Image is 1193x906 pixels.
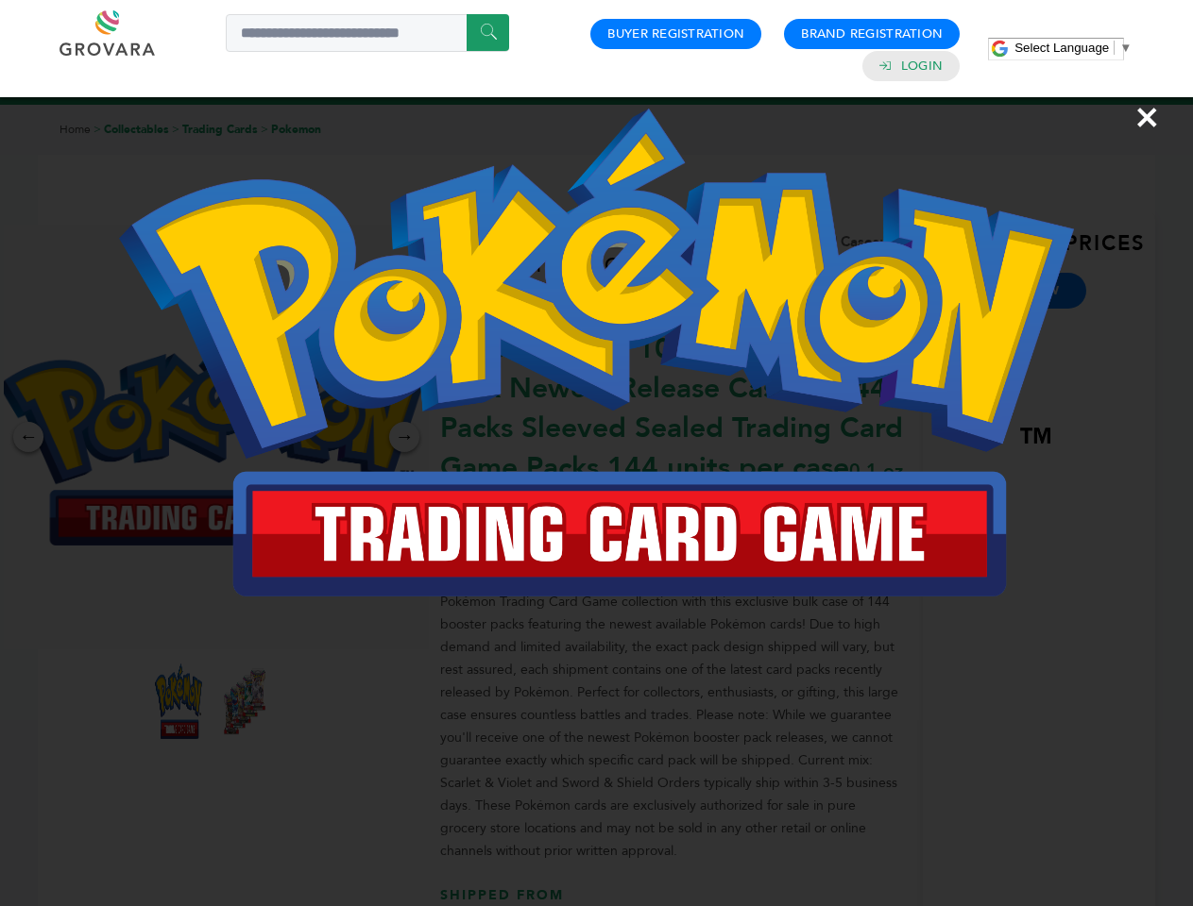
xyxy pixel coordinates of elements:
span: ​ [1114,41,1115,55]
a: Select Language​ [1014,41,1132,55]
input: Search a product or brand... [226,14,509,52]
a: Brand Registration [801,25,943,42]
a: Buyer Registration [607,25,744,42]
a: Login [901,58,943,75]
span: × [1134,91,1160,143]
img: Image Preview [119,109,1073,596]
span: ▼ [1119,41,1132,55]
span: Select Language [1014,41,1109,55]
